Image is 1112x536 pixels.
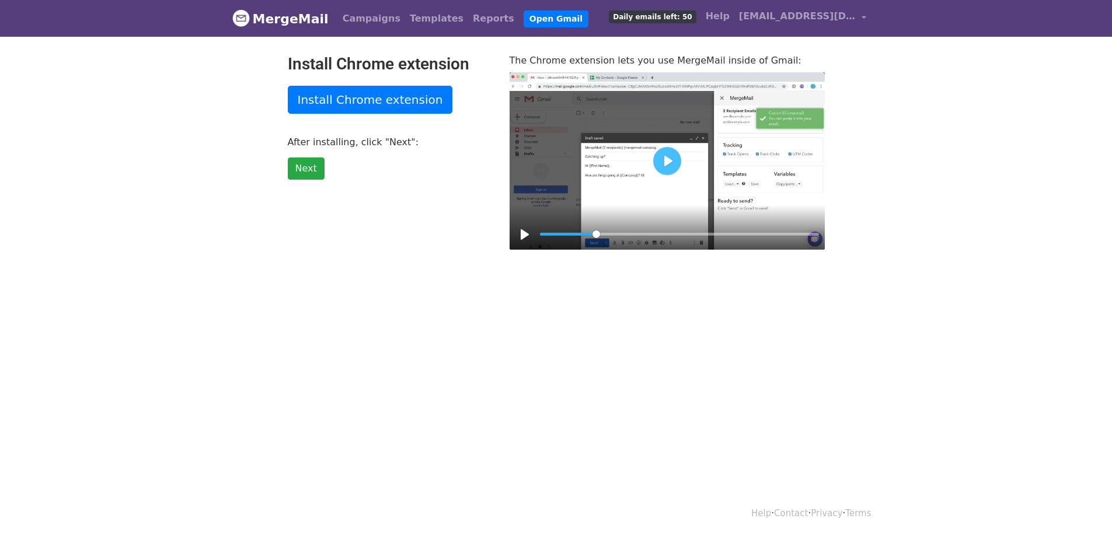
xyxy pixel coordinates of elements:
[739,9,856,23] span: [EMAIL_ADDRESS][DOMAIN_NAME]
[811,508,842,519] a: Privacy
[288,86,453,114] a: Install Chrome extension
[232,6,329,31] a: MergeMail
[540,229,819,240] input: Seek
[734,5,871,32] a: [EMAIL_ADDRESS][DOMAIN_NAME]
[468,7,519,30] a: Reports
[288,157,325,180] a: Next
[1054,480,1112,536] div: Widget de chat
[232,9,250,27] img: MergeMail logo
[609,10,696,23] span: Daily emails left: 50
[774,508,808,519] a: Contact
[405,7,468,30] a: Templates
[653,147,681,175] button: Play
[845,508,871,519] a: Terms
[288,54,492,74] h2: Install Chrome extension
[288,136,492,148] p: After installing, click "Next":
[338,7,405,30] a: Campaigns
[515,225,534,244] button: Play
[524,10,588,27] a: Open Gmail
[604,5,700,28] a: Daily emails left: 50
[510,54,825,66] p: The Chrome extension lets you use MergeMail inside of Gmail:
[1054,480,1112,536] iframe: Chat Widget
[701,5,734,28] a: Help
[751,508,771,519] a: Help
